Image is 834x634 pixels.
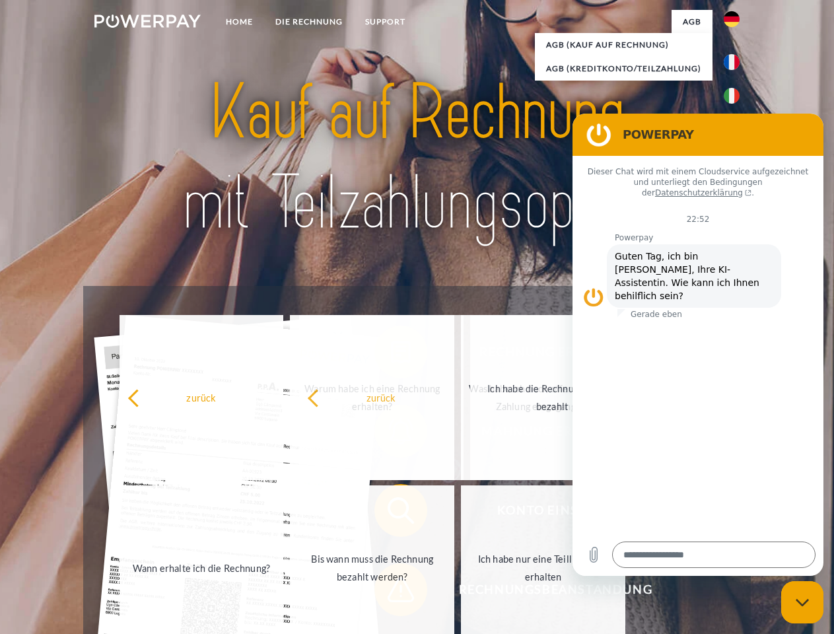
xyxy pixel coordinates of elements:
a: AGB (Kauf auf Rechnung) [535,33,712,57]
div: zurück [127,388,276,406]
div: Ich habe nur eine Teillieferung erhalten [469,550,617,586]
img: title-powerpay_de.svg [126,63,708,253]
iframe: Messaging-Fenster [573,114,823,576]
a: AGB (Kreditkonto/Teilzahlung) [535,57,712,81]
div: Wann erhalte ich die Rechnung? [127,559,276,577]
div: Bis wann muss die Rechnung bezahlt werden? [298,550,446,586]
a: Home [215,10,264,34]
iframe: Schaltfläche zum Öffnen des Messaging-Fensters; Konversation läuft [781,581,823,623]
div: zurück [307,388,456,406]
a: SUPPORT [354,10,417,34]
div: Ich habe die Rechnung bereits bezahlt [478,380,627,415]
img: it [724,88,740,104]
img: fr [724,54,740,70]
a: DIE RECHNUNG [264,10,354,34]
img: de [724,11,740,27]
a: agb [672,10,712,34]
img: logo-powerpay-white.svg [94,15,201,28]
